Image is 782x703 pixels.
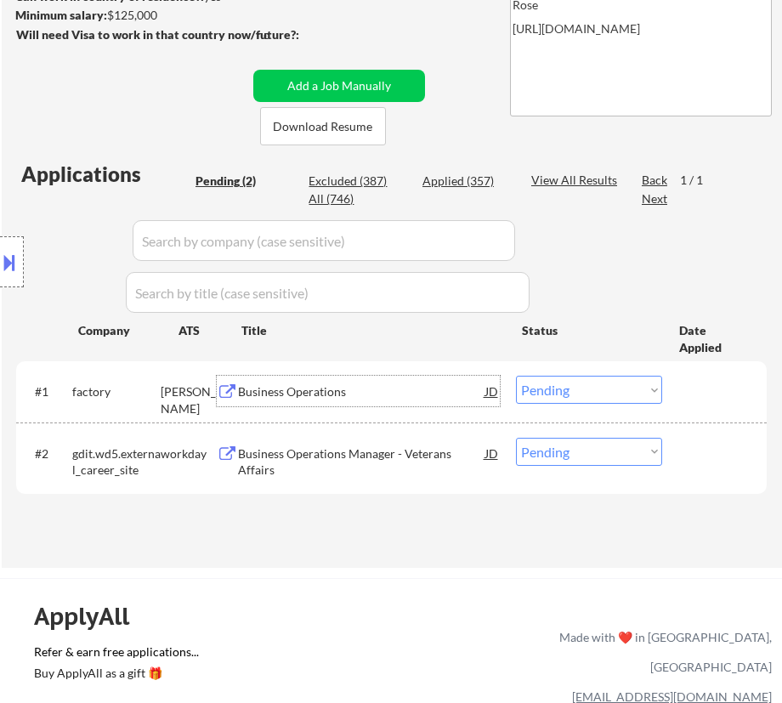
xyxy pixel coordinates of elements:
[238,383,484,400] div: Business Operations
[679,322,746,355] div: Date Applied
[15,8,107,22] strong: Minimum salary:
[552,622,772,682] div: Made with ❤️ in [GEOGRAPHIC_DATA], [GEOGRAPHIC_DATA]
[642,172,669,189] div: Back
[642,190,669,207] div: Next
[422,173,507,190] div: Applied (357)
[309,190,394,207] div: All (746)
[161,445,216,462] div: workday
[34,602,148,631] div: ApplyAll
[126,272,530,313] input: Search by title (case sensitive)
[15,7,298,24] div: $125,000
[260,107,386,145] button: Download Resume
[522,315,654,345] div: Status
[680,172,719,189] div: 1 / 1
[34,646,204,664] a: Refer & earn free applications...
[16,27,299,42] strong: Will need Visa to work in that country now/future?:
[238,445,484,479] div: Business Operations Manager - Veterans Affairs
[253,70,425,102] button: Add a Job Manually
[34,667,204,679] div: Buy ApplyAll as a gift 🎁
[257,26,305,43] div: no
[484,376,500,406] div: JD
[72,445,161,479] div: gdit.wd5.external_career_site
[531,172,622,189] div: View All Results
[309,173,394,190] div: Excluded (387)
[133,220,515,261] input: Search by company (case sensitive)
[241,322,506,339] div: Title
[34,664,204,685] a: Buy ApplyAll as a gift 🎁
[35,445,59,462] div: #2
[484,438,500,468] div: JD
